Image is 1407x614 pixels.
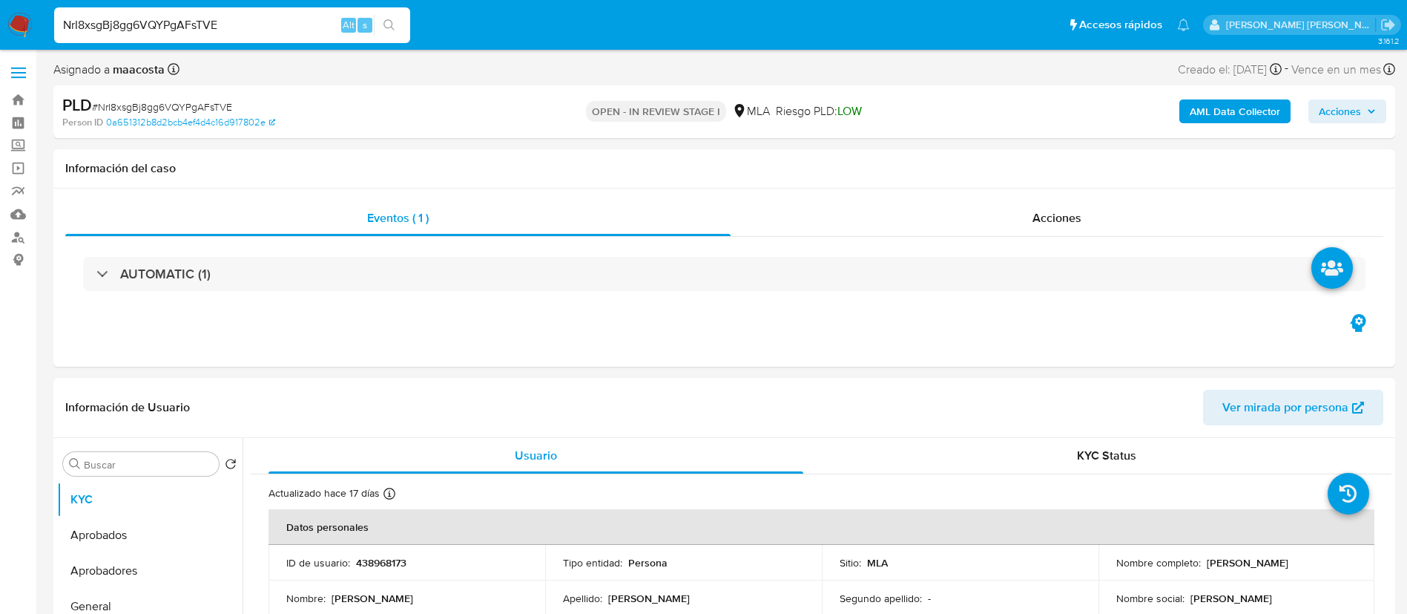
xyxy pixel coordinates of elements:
[225,458,237,474] button: Volver al orden por defecto
[65,400,190,415] h1: Información de Usuario
[776,103,862,120] span: Riesgo PLD:
[367,209,429,226] span: Eventos ( 1 )
[1380,17,1396,33] a: Salir
[628,556,668,569] p: Persona
[840,556,861,569] p: Sitio :
[840,592,922,605] p: Segundo apellido :
[1319,99,1361,123] span: Acciones
[1079,17,1162,33] span: Accesos rápidos
[608,592,690,605] p: [PERSON_NAME]
[286,592,326,605] p: Nombre :
[563,556,622,569] p: Tipo entidad :
[1222,390,1348,425] span: Ver mirada por persona
[65,161,1383,176] h1: Información del caso
[1226,18,1376,32] p: maria.acosta@mercadolibre.com
[92,99,232,114] span: # NrI8xsgBj8gg6VQYPgAFsTVE
[586,101,726,122] p: OPEN - IN REVIEW STAGE I
[928,592,931,605] p: -
[268,486,380,500] p: Actualizado hace 17 días
[837,102,862,120] span: LOW
[867,556,888,569] p: MLA
[363,18,367,32] span: s
[83,257,1365,291] div: AUTOMATIC (1)
[1177,19,1190,31] a: Notificaciones
[1077,447,1136,464] span: KYC Status
[732,103,770,120] div: MLA
[332,592,413,605] p: [PERSON_NAME]
[268,509,1374,545] th: Datos personales
[1179,99,1291,123] button: AML Data Collector
[57,517,243,553] button: Aprobados
[106,116,275,129] a: 0a651312b8d2bcb4ef4d4c16d917802e
[69,458,81,470] button: Buscar
[356,556,406,569] p: 438968173
[53,62,165,78] span: Asignado a
[343,18,355,32] span: Alt
[1285,59,1288,79] span: -
[286,556,350,569] p: ID de usuario :
[120,266,211,282] h3: AUTOMATIC (1)
[110,61,165,78] b: maacosta
[57,553,243,589] button: Aprobadores
[1190,99,1280,123] b: AML Data Collector
[84,458,213,471] input: Buscar
[563,592,602,605] p: Apellido :
[1032,209,1081,226] span: Acciones
[374,15,404,36] button: search-icon
[1116,592,1184,605] p: Nombre social :
[1203,390,1383,425] button: Ver mirada por persona
[1116,556,1201,569] p: Nombre completo :
[1291,62,1381,78] span: Vence en un mes
[1190,592,1272,605] p: [PERSON_NAME]
[62,93,92,117] b: PLD
[57,482,243,517] button: KYC
[1178,59,1282,79] div: Creado el: [DATE]
[62,116,103,129] b: Person ID
[1308,99,1386,123] button: Acciones
[54,16,410,35] input: Buscar usuario o caso...
[515,447,557,464] span: Usuario
[1207,556,1288,569] p: [PERSON_NAME]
